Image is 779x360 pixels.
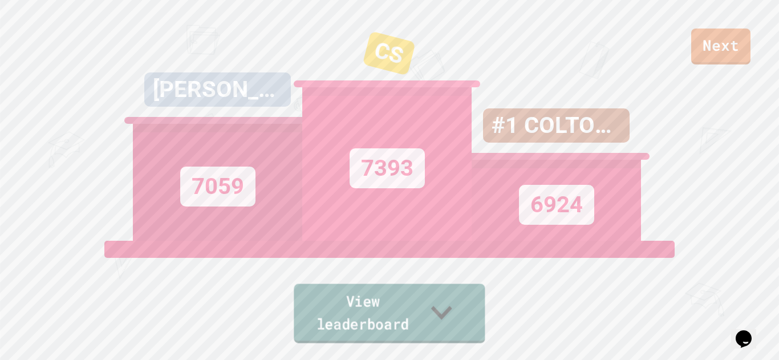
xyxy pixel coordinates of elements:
iframe: chat widget [731,314,768,349]
div: #1 COLTON FAN [483,108,630,143]
a: Next [691,29,750,64]
div: [PERSON_NAME] [144,72,291,107]
div: 7059 [180,167,255,207]
div: 7393 [350,148,425,188]
div: 6924 [519,185,594,225]
a: View leaderboard [294,284,485,343]
div: CS [363,31,416,76]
